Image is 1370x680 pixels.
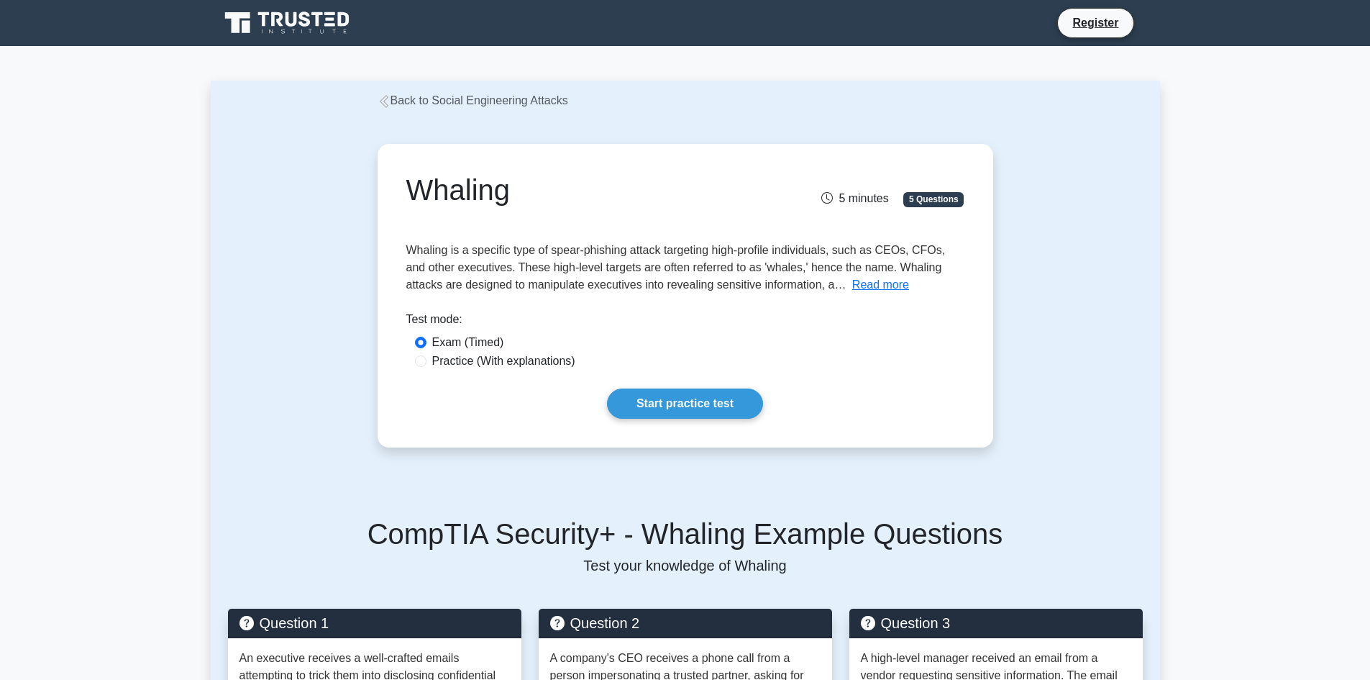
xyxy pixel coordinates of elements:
[607,389,763,419] a: Start practice test
[861,615,1131,632] h5: Question 3
[406,173,772,207] h1: Whaling
[903,192,964,207] span: 5 Questions
[852,276,909,294] button: Read more
[406,311,964,334] div: Test mode:
[432,334,504,351] label: Exam (Timed)
[378,94,568,106] a: Back to Social Engineering Attacks
[406,244,946,291] span: Whaling is a specific type of spear-phishing attack targeting high-profile individuals, such as C...
[821,192,888,204] span: 5 minutes
[228,557,1143,574] p: Test your knowledge of Whaling
[239,615,510,632] h5: Question 1
[550,615,821,632] h5: Question 2
[432,353,575,370] label: Practice (With explanations)
[228,517,1143,551] h5: CompTIA Security+ - Whaling Example Questions
[1064,14,1127,32] a: Register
